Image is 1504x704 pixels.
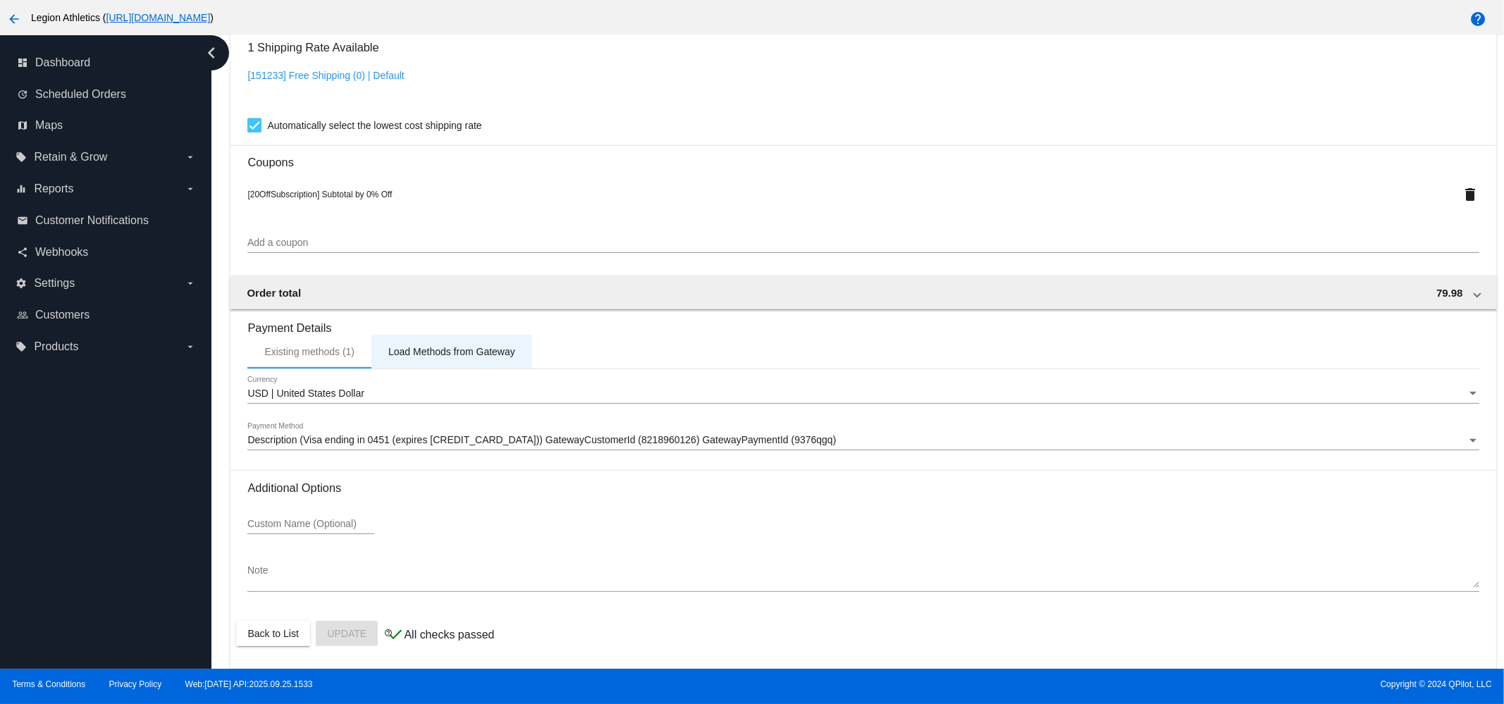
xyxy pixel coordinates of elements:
[31,12,214,23] span: Legion Athletics ( )
[327,628,366,639] span: Update
[17,304,196,326] a: people_outline Customers
[247,145,1479,169] h3: Coupons
[230,276,1496,309] mat-expansion-panel-header: Order total 79.98
[185,341,196,352] i: arrow_drop_down
[109,679,162,689] a: Privacy Policy
[17,83,196,106] a: update Scheduled Orders
[17,51,196,74] a: dashboard Dashboard
[384,629,393,646] mat-icon: help_outline
[247,435,1479,446] mat-select: Payment Method
[247,287,301,299] span: Order total
[12,679,85,689] a: Terms & Conditions
[6,11,23,27] mat-icon: arrow_back
[34,277,75,290] span: Settings
[16,183,27,194] i: equalizer
[17,114,196,137] a: map Maps
[106,12,211,23] a: [URL][DOMAIN_NAME]
[17,309,28,321] i: people_outline
[316,621,378,646] button: Update
[264,346,355,357] div: Existing methods (1)
[1469,11,1486,27] mat-icon: help
[17,215,28,226] i: email
[247,311,1479,335] h3: Payment Details
[247,519,374,530] input: Custom Name (Optional)
[247,70,404,81] a: [151233] Free Shipping (0) | Default
[17,247,28,258] i: share
[35,56,90,69] span: Dashboard
[247,481,1479,495] h3: Additional Options
[404,629,494,641] p: All checks passed
[17,120,28,131] i: map
[35,88,126,101] span: Scheduled Orders
[185,183,196,194] i: arrow_drop_down
[34,151,107,163] span: Retain & Grow
[185,278,196,289] i: arrow_drop_down
[16,341,27,352] i: local_offer
[1462,186,1479,203] mat-icon: delete
[247,190,392,199] span: [20OffSubscription] Subtotal by 0% Off
[1436,287,1463,299] span: 79.98
[388,346,515,357] div: Load Methods from Gateway
[16,152,27,163] i: local_offer
[17,89,28,100] i: update
[34,183,73,195] span: Reports
[35,246,88,259] span: Webhooks
[236,621,309,646] button: Back to List
[247,388,364,399] span: USD | United States Dollar
[17,57,28,68] i: dashboard
[200,42,223,64] i: chevron_left
[247,237,1479,249] input: Add a coupon
[387,626,404,643] mat-icon: check
[764,679,1492,689] span: Copyright © 2024 QPilot, LLC
[247,32,378,63] h3: 1 Shipping Rate Available
[185,679,313,689] a: Web:[DATE] API:2025.09.25.1533
[35,119,63,132] span: Maps
[34,340,78,353] span: Products
[17,241,196,264] a: share Webhooks
[17,209,196,232] a: email Customer Notifications
[267,117,481,134] span: Automatically select the lowest cost shipping rate
[247,388,1479,400] mat-select: Currency
[35,309,90,321] span: Customers
[247,628,298,639] span: Back to List
[16,278,27,289] i: settings
[185,152,196,163] i: arrow_drop_down
[35,214,149,227] span: Customer Notifications
[247,434,836,445] span: Description (Visa ending in 0451 (expires [CREDIT_CARD_DATA])) GatewayCustomerId (8218960126) Gat...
